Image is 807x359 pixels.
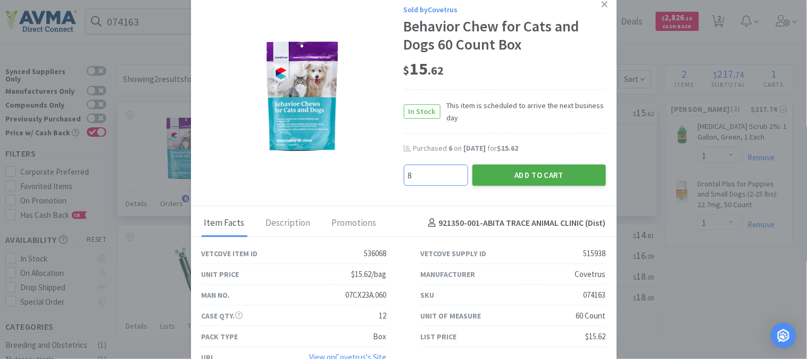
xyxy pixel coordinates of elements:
div: 12 [379,309,387,322]
div: 074163 [584,289,606,301]
img: 681b1b4e6b9343e5b852ff4c99cff639_515938.png [236,34,369,158]
span: $15.62 [497,143,519,153]
h4: 921350-001 - ABITA TRACE ANIMAL CLINIC (Dist) [424,216,606,230]
button: Add to Cart [472,165,606,186]
div: Sold by Covetrus [404,4,606,15]
div: 536068 [364,247,387,260]
div: Man No. [202,289,230,301]
input: Qty [404,165,468,185]
span: This item is scheduled to arrive the next business day [440,100,606,124]
div: Unit of Measure [421,310,481,322]
div: $15.62 [586,330,606,343]
div: $15.62/bag [352,268,387,281]
div: 515938 [584,247,606,260]
div: Vetcove Item ID [202,248,258,259]
div: SKU [421,289,435,301]
div: Vetcove Supply ID [421,248,487,259]
span: $ [404,63,410,78]
div: Description [263,210,313,237]
div: Manufacturer [421,268,476,280]
div: Box [373,330,387,343]
div: Item Facts [202,210,247,237]
span: 15 [404,58,444,79]
div: List Price [421,331,457,342]
span: In Stock [404,105,440,118]
div: Open Intercom Messenger [771,323,796,348]
div: Unit Price [202,268,239,280]
div: Pack Type [202,331,238,342]
div: Purchased on for [413,143,606,154]
div: 07CX23A.060 [346,289,387,301]
div: 60 Count [576,309,606,322]
div: Behavior Chew for Cats and Dogs 60 Count Box [404,18,606,53]
div: Case Qty. [202,310,243,322]
span: . 62 [428,63,444,78]
span: [DATE] [464,143,486,153]
div: Promotions [329,210,379,237]
span: 6 [449,143,453,153]
div: Covetrus [575,268,606,281]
